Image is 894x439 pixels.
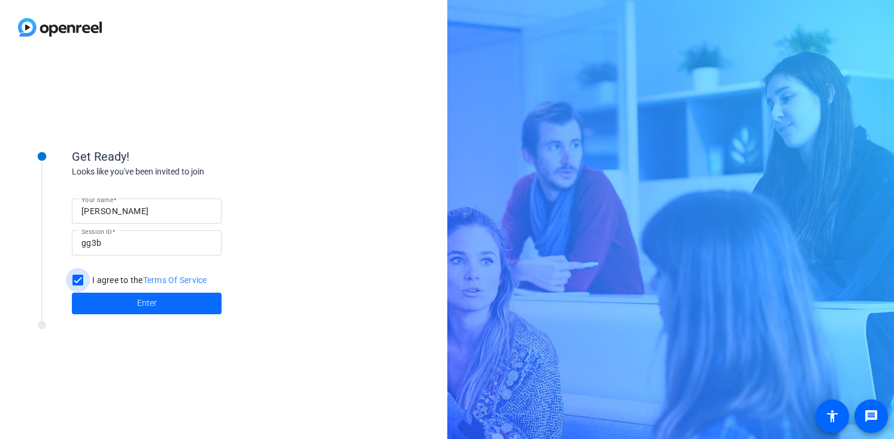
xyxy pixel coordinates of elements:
[864,409,878,423] mat-icon: message
[825,409,840,423] mat-icon: accessibility
[81,228,112,235] mat-label: Session ID
[72,293,222,314] button: Enter
[143,275,207,285] a: Terms Of Service
[72,148,311,166] div: Get Ready!
[90,274,207,286] label: I agree to the
[137,297,157,309] span: Enter
[72,166,311,178] div: Looks like you've been invited to join
[81,196,113,203] mat-label: Your name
